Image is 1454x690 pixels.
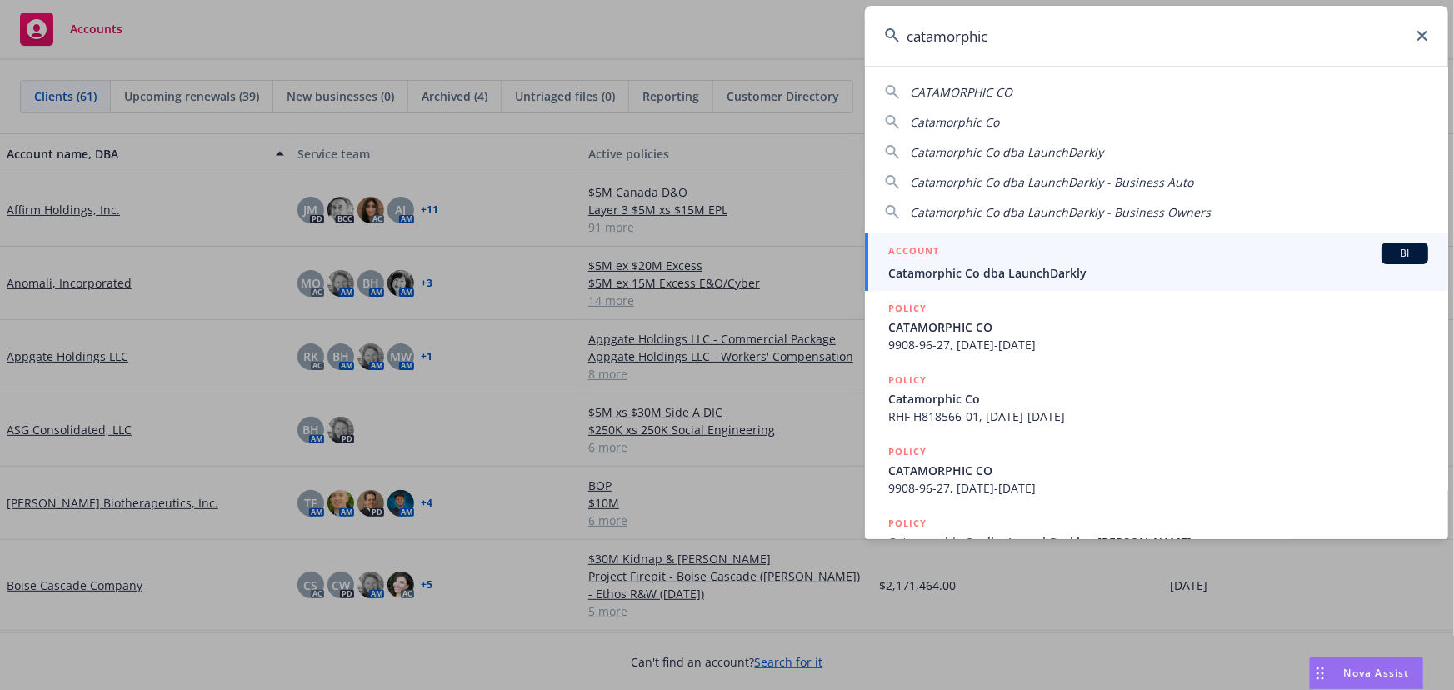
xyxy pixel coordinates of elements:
input: Search... [865,6,1448,66]
a: ACCOUNTBICatamorphic Co dba LaunchDarkly [865,233,1448,291]
span: RHF H818566-01, [DATE]-[DATE] [888,407,1428,425]
span: Nova Assist [1344,666,1410,680]
span: Catamorphic Co [888,390,1428,407]
span: Catamorphic Co dba LaunchDarkly [888,264,1428,282]
span: CATAMORPHIC CO [910,84,1012,100]
h5: POLICY [888,300,927,317]
a: POLICYCatamorphic CoRHF H818566-01, [DATE]-[DATE] [865,362,1448,434]
span: Catamorphic Co dba LaunchDarkly - Business Auto [910,174,1193,190]
span: Catamorphic Co dba LaunchDarkly [910,144,1103,160]
span: Catamorphic Co dba LaunchDarkly - [PERSON_NAME] [888,533,1428,551]
a: POLICYCATAMORPHIC CO9908-96-27, [DATE]-[DATE] [865,291,1448,362]
h5: POLICY [888,443,927,460]
span: 9908-96-27, [DATE]-[DATE] [888,479,1428,497]
span: Catamorphic Co [910,114,999,130]
span: 9908-96-27, [DATE]-[DATE] [888,336,1428,353]
h5: POLICY [888,372,927,388]
span: CATAMORPHIC CO [888,318,1428,336]
h5: POLICY [888,515,927,532]
div: Drag to move [1310,657,1331,689]
a: POLICYCATAMORPHIC CO9908-96-27, [DATE]-[DATE] [865,434,1448,506]
button: Nova Assist [1309,657,1424,690]
span: BI [1388,246,1422,261]
span: CATAMORPHIC CO [888,462,1428,479]
h5: ACCOUNT [888,242,939,262]
a: POLICYCatamorphic Co dba LaunchDarkly - [PERSON_NAME] [865,506,1448,577]
span: Catamorphic Co dba LaunchDarkly - Business Owners [910,204,1211,220]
